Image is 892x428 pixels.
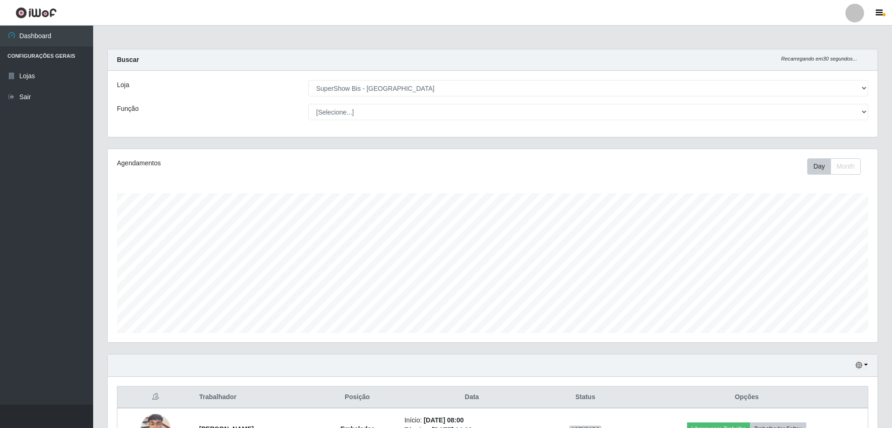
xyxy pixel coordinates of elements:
[545,387,626,408] th: Status
[807,158,831,175] button: Day
[193,387,315,408] th: Trabalhador
[117,56,139,63] strong: Buscar
[117,158,422,168] div: Agendamentos
[117,104,139,114] label: Função
[316,387,399,408] th: Posição
[781,56,857,61] i: Recarregando em 30 segundos...
[399,387,545,408] th: Data
[117,80,129,90] label: Loja
[15,7,57,19] img: CoreUI Logo
[807,158,868,175] div: Toolbar with button groups
[831,158,861,175] button: Month
[626,387,868,408] th: Opções
[807,158,861,175] div: First group
[404,415,539,425] li: Início:
[423,416,463,424] time: [DATE] 08:00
